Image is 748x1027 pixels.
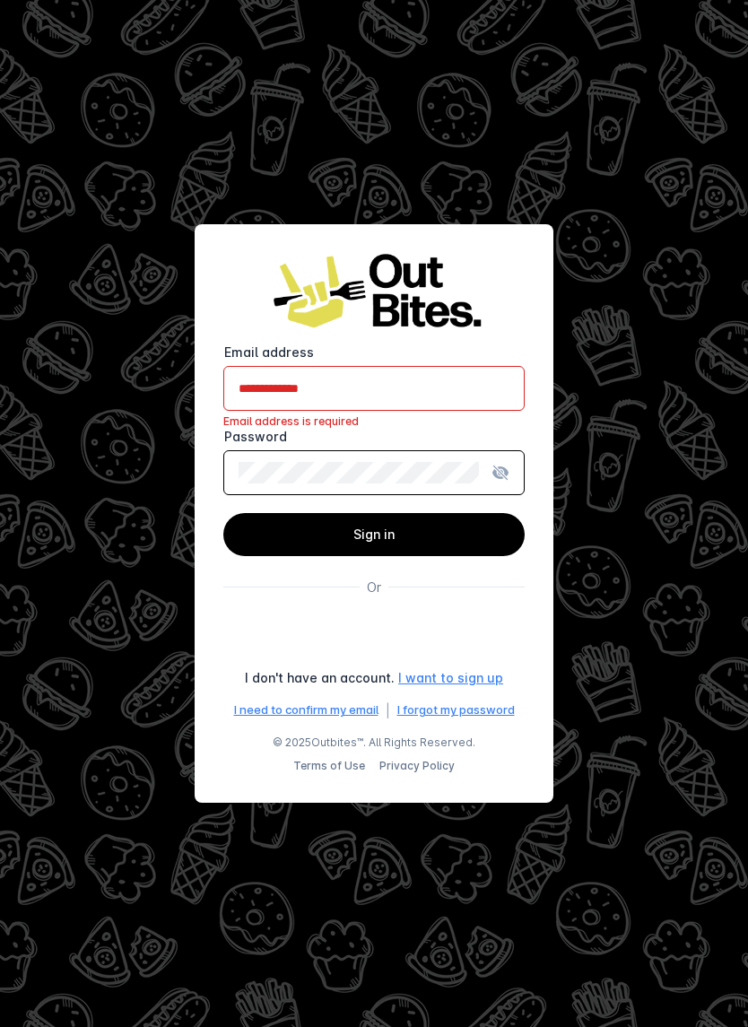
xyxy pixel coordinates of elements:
[222,616,526,656] div: 使用 Google 账号登录。在新标签页中打开
[397,701,515,719] a: I forgot my password
[367,578,381,596] div: Or
[223,411,525,429] mat-error: Email address is required
[398,668,503,687] a: I want to sign up
[223,513,525,556] button: Sign in
[273,735,475,751] span: © 2025 . All Rights Reserved.
[379,759,455,772] a: Privacy Policy
[386,701,390,720] div: |
[245,668,395,687] div: I don't have an account.
[234,701,378,719] a: I need to confirm my email
[293,759,365,772] a: Terms of Use
[224,429,287,444] mat-label: Password
[353,527,395,542] span: Sign in
[266,253,482,329] img: Logo image
[224,344,314,360] mat-label: Email address
[213,616,535,656] iframe: “使用 Google 账号登录”按钮
[311,735,363,749] a: Outbites™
